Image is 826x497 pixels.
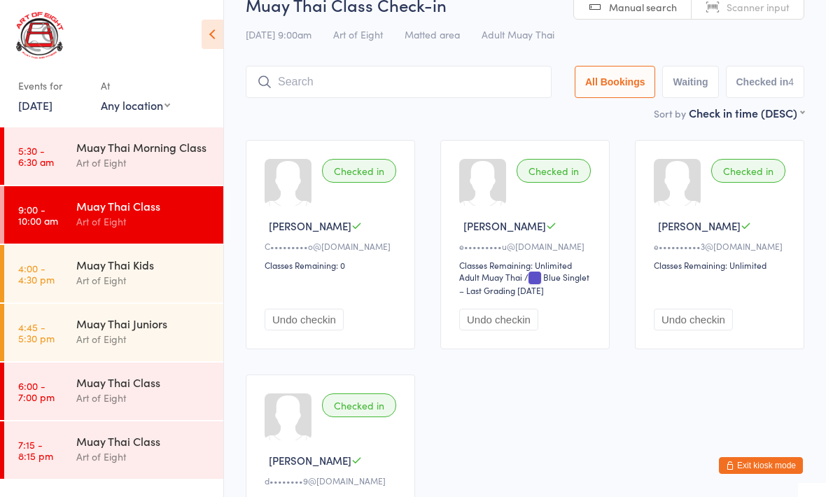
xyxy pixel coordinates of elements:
div: Art of Eight [76,272,211,288]
div: e•••••••••u@[DOMAIN_NAME] [459,240,595,252]
div: 4 [788,76,794,87]
div: Classes Remaining: Unlimited [654,259,790,271]
button: Checked in4 [726,66,805,98]
a: 5:30 -6:30 amMuay Thai Morning ClassArt of Eight [4,127,223,185]
div: Checked in [322,393,396,417]
button: Undo checkin [459,309,538,330]
button: Undo checkin [265,309,344,330]
span: Art of Eight [333,27,383,41]
div: Muay Thai Class [76,433,211,449]
button: All Bookings [575,66,656,98]
div: Events for [18,74,87,97]
input: Search [246,66,552,98]
div: Muay Thai Morning Class [76,139,211,155]
div: Muay Thai Juniors [76,316,211,331]
div: Art of Eight [76,155,211,171]
a: 4:00 -4:30 pmMuay Thai KidsArt of Eight [4,245,223,302]
div: Art of Eight [76,390,211,406]
div: Classes Remaining: 0 [265,259,400,271]
time: 4:00 - 4:30 pm [18,262,55,285]
div: e••••••••••3@[DOMAIN_NAME] [654,240,790,252]
a: 6:00 -7:00 pmMuay Thai ClassArt of Eight [4,363,223,420]
div: Adult Muay Thai [459,271,522,283]
time: 4:45 - 5:30 pm [18,321,55,344]
a: 7:15 -8:15 pmMuay Thai ClassArt of Eight [4,421,223,479]
div: Checked in [711,159,785,183]
div: Art of Eight [76,331,211,347]
div: C•••••••••o@[DOMAIN_NAME] [265,240,400,252]
div: Any location [101,97,170,113]
div: d••••••••9@[DOMAIN_NAME] [265,475,400,486]
div: Checked in [322,159,396,183]
span: [DATE] 9:00am [246,27,311,41]
span: [PERSON_NAME] [658,218,741,233]
time: 7:15 - 8:15 pm [18,439,53,461]
div: Muay Thai Kids [76,257,211,272]
div: Art of Eight [76,449,211,465]
time: 5:30 - 6:30 am [18,145,54,167]
time: 9:00 - 10:00 am [18,204,58,226]
span: [PERSON_NAME] [463,218,546,233]
img: Art of Eight [14,10,66,60]
label: Sort by [654,106,686,120]
span: Matted area [405,27,460,41]
div: Check in time (DESC) [689,105,804,120]
span: [PERSON_NAME] [269,218,351,233]
a: [DATE] [18,97,52,113]
time: 6:00 - 7:00 pm [18,380,55,402]
div: Muay Thai Class [76,198,211,213]
a: 9:00 -10:00 amMuay Thai ClassArt of Eight [4,186,223,244]
div: Checked in [517,159,591,183]
button: Exit kiosk mode [719,457,803,474]
button: Undo checkin [654,309,733,330]
button: Waiting [662,66,718,98]
span: Adult Muay Thai [482,27,554,41]
span: [PERSON_NAME] [269,453,351,468]
div: Art of Eight [76,213,211,230]
div: At [101,74,170,97]
a: 4:45 -5:30 pmMuay Thai JuniorsArt of Eight [4,304,223,361]
div: Classes Remaining: Unlimited [459,259,595,271]
div: Muay Thai Class [76,374,211,390]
